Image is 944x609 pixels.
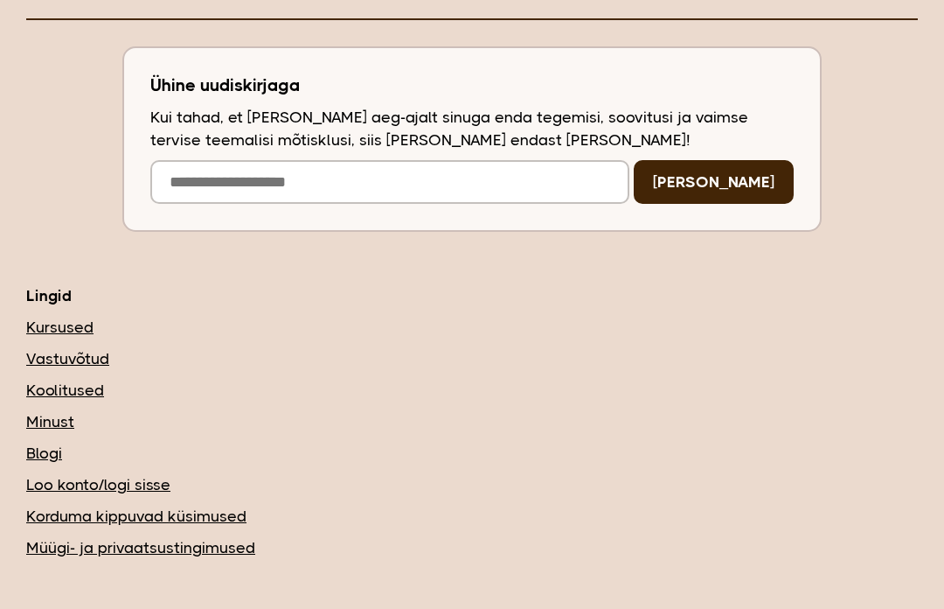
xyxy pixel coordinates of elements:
a: Minust [26,410,918,433]
h2: Ühine uudiskirjaga [150,74,794,97]
a: Kursused [26,316,918,339]
div: Kui tahad, et [PERSON_NAME] aeg-ajalt sinuga enda tegemisi, soovitusi ja vaimse tervise teemalisi... [150,106,794,151]
a: Vastuvõtud [26,347,918,370]
a: Müügi- ja privaatsustingimused [26,536,918,559]
button: [PERSON_NAME] [634,160,794,204]
a: Korduma kippuvad küsimused [26,505,918,528]
a: Blogi [26,442,918,465]
a: Loo konto/logi sisse [26,473,918,496]
h3: Lingid [26,284,918,307]
a: Koolitused [26,379,918,402]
